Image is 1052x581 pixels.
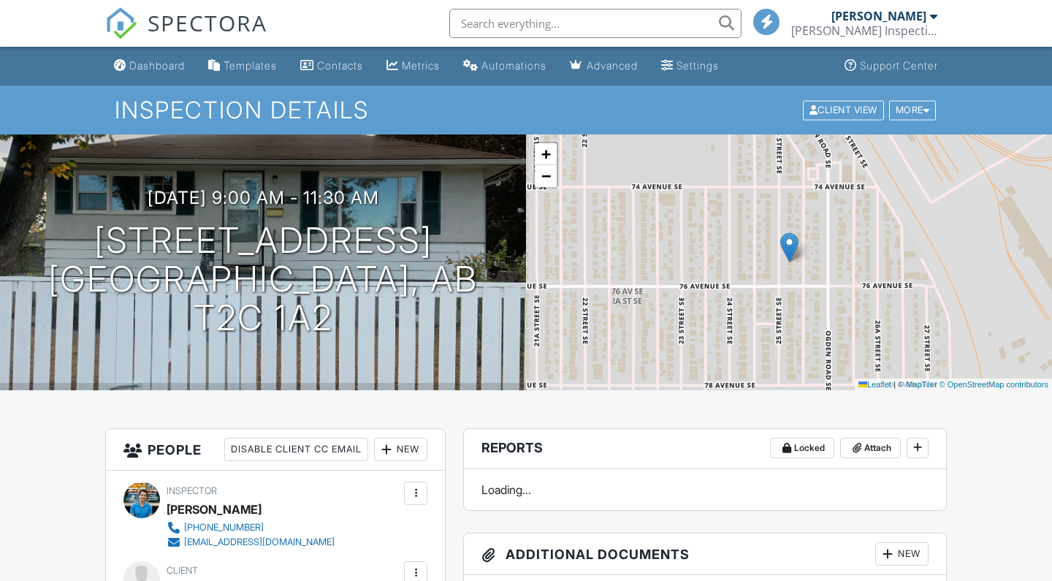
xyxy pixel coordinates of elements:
div: Disable Client CC Email [224,438,368,461]
div: New [875,542,929,566]
a: Metrics [381,53,446,80]
span: + [541,145,551,163]
div: [EMAIL_ADDRESS][DOMAIN_NAME] [184,536,335,548]
div: [PERSON_NAME] [831,9,926,23]
div: Settings [676,59,719,72]
a: [PHONE_NUMBER] [167,520,335,535]
div: [PHONE_NUMBER] [184,522,264,533]
a: Client View [801,104,888,115]
span: Inspector [167,485,217,496]
h3: People [106,429,445,471]
h1: [STREET_ADDRESS] [GEOGRAPHIC_DATA], AB T2C 1A2 [23,221,503,337]
img: Marker [780,232,798,262]
div: Samson Inspections [791,23,937,38]
a: Automations (Basic) [457,53,552,80]
span: − [541,167,551,185]
div: Contacts [317,59,363,72]
span: | [893,380,896,389]
img: The Best Home Inspection Software - Spectora [105,7,137,39]
a: [EMAIL_ADDRESS][DOMAIN_NAME] [167,535,335,550]
span: SPECTORA [148,7,267,38]
span: Client [167,565,198,576]
div: [PERSON_NAME] [167,498,262,520]
h3: [DATE] 9:00 am - 11:30 am [148,188,379,208]
a: © MapTiler [898,380,937,389]
a: Zoom in [535,143,557,165]
a: Contacts [294,53,369,80]
a: Support Center [839,53,944,80]
div: Automations [481,59,546,72]
a: SPECTORA [105,20,267,50]
a: Leaflet [858,380,891,389]
a: Zoom out [535,165,557,187]
div: More [889,100,937,120]
a: Settings [655,53,725,80]
a: Templates [202,53,283,80]
a: © OpenStreetMap contributors [939,380,1048,389]
div: Support Center [860,59,938,72]
div: Client View [803,100,884,120]
div: New [374,438,427,461]
div: Advanced [587,59,638,72]
h3: Additional Documents [464,533,946,575]
div: Metrics [402,59,440,72]
div: Templates [224,59,277,72]
h1: Inspection Details [115,97,937,123]
div: Dashboard [129,59,185,72]
a: Dashboard [108,53,191,80]
a: Advanced [564,53,644,80]
input: Search everything... [449,9,742,38]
